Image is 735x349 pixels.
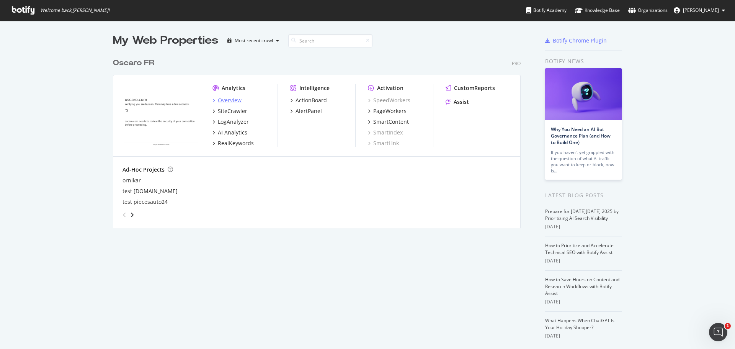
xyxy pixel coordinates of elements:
a: ornikar [122,177,141,184]
a: LogAnalyzer [212,118,249,126]
div: grid [113,48,527,228]
a: Why You Need an AI Bot Governance Plan (and How to Build One) [551,126,611,146]
a: Oscaro FR [113,57,157,69]
div: Intelligence [299,84,330,92]
div: Analytics [222,84,245,92]
div: angle-left [119,209,129,221]
iframe: Intercom live chat [709,323,727,341]
div: ActionBoard [296,97,327,104]
input: Search [288,34,372,48]
button: [PERSON_NAME] [668,4,731,16]
a: CustomReports [446,84,495,92]
div: Assist [454,98,469,106]
div: Botify news [545,57,622,66]
div: Pro [512,60,521,67]
span: 1 [725,323,731,329]
a: SmartContent [368,118,409,126]
div: [DATE] [545,223,622,230]
span: Florence Marot [683,7,719,13]
img: Why You Need an AI Bot Governance Plan (and How to Build One) [545,68,622,120]
a: AlertPanel [290,107,322,115]
div: PageWorkers [373,107,407,115]
a: SiteCrawler [212,107,247,115]
a: How to Save Hours on Content and Research Workflows with Botify Assist [545,276,619,297]
div: If you haven’t yet grappled with the question of what AI traffic you want to keep or block, now is… [551,149,616,174]
div: Overview [218,97,242,104]
div: Botify Academy [526,7,567,14]
a: AI Analytics [212,129,247,136]
a: ActionBoard [290,97,327,104]
div: [DATE] [545,257,622,264]
div: CustomReports [454,84,495,92]
img: Oscaro.com [122,84,200,146]
button: Most recent crawl [224,34,282,47]
div: Activation [377,84,403,92]
a: Botify Chrome Plugin [545,37,607,44]
a: SmartIndex [368,129,403,136]
div: AlertPanel [296,107,322,115]
a: test [DOMAIN_NAME] [122,187,178,195]
a: How to Prioritize and Accelerate Technical SEO with Botify Assist [545,242,614,256]
div: SiteCrawler [218,107,247,115]
div: SmartContent [373,118,409,126]
div: [DATE] [545,298,622,305]
div: Organizations [628,7,668,14]
a: What Happens When ChatGPT Is Your Holiday Shopper? [545,317,614,331]
div: angle-right [129,211,135,219]
a: PageWorkers [368,107,407,115]
div: Oscaro FR [113,57,154,69]
div: Latest Blog Posts [545,191,622,200]
div: Botify Chrome Plugin [553,37,607,44]
div: [DATE] [545,333,622,339]
div: Knowledge Base [575,7,620,14]
a: RealKeywords [212,139,254,147]
div: LogAnalyzer [218,118,249,126]
div: RealKeywords [218,139,254,147]
a: Assist [446,98,469,106]
div: Most recent crawl [235,38,273,43]
a: Prepare for [DATE][DATE] 2025 by Prioritizing AI Search Visibility [545,208,619,221]
a: test piecesauto24 [122,198,168,206]
div: Ad-Hoc Projects [122,166,165,174]
a: SmartLink [368,139,399,147]
div: AI Analytics [218,129,247,136]
a: Overview [212,97,242,104]
div: My Web Properties [113,33,218,48]
a: SpeedWorkers [368,97,410,104]
span: Welcome back, [PERSON_NAME] ! [40,7,109,13]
